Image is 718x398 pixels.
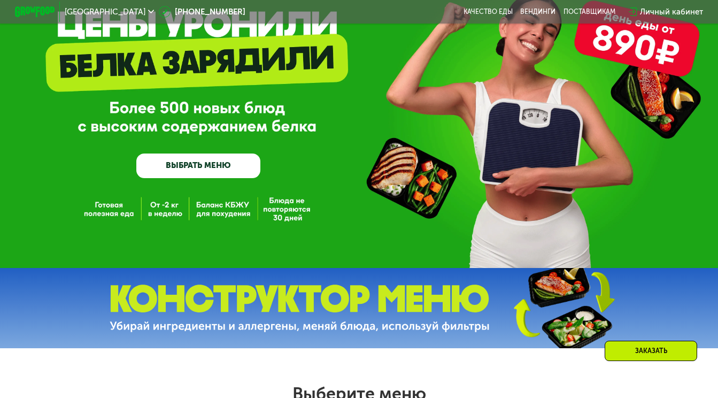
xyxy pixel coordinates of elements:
a: Качество еды [464,8,513,16]
div: Заказать [605,341,697,361]
a: Вендинги [520,8,555,16]
a: ВЫБРАТЬ МЕНЮ [136,154,260,179]
div: поставщикам [563,8,615,16]
a: [PHONE_NUMBER] [159,6,245,18]
span: [GEOGRAPHIC_DATA] [65,8,145,16]
div: Личный кабинет [640,6,703,18]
